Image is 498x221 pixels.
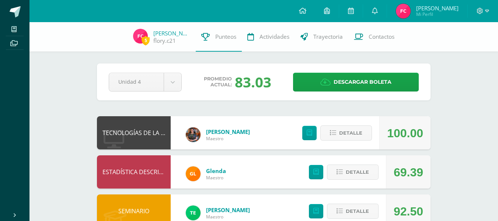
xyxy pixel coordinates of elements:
[327,165,379,180] button: Detalle
[416,4,459,12] span: [PERSON_NAME]
[206,214,250,220] span: Maestro
[133,29,148,44] img: 1d3e6312865d1cd01c6e7c077234e905.png
[142,36,150,45] span: 5
[348,22,400,52] a: Contactos
[334,73,391,91] span: Descargar boleta
[206,167,226,175] a: Glenda
[260,33,289,41] span: Actividades
[153,30,190,37] a: [PERSON_NAME]
[327,204,379,219] button: Detalle
[313,33,343,41] span: Trayectoria
[109,73,181,91] a: Unidad 4
[204,76,232,88] span: Promedio actual:
[206,135,250,142] span: Maestro
[346,204,369,218] span: Detalle
[396,4,411,18] img: 1d3e6312865d1cd01c6e7c077234e905.png
[196,22,242,52] a: Punteos
[215,33,236,41] span: Punteos
[242,22,295,52] a: Actividades
[206,128,250,135] a: [PERSON_NAME]
[346,165,369,179] span: Detalle
[153,37,176,45] a: flory.c21
[186,127,201,142] img: 60a759e8b02ec95d430434cf0c0a55c7.png
[206,175,226,181] span: Maestro
[295,22,348,52] a: Trayectoria
[387,117,423,150] div: 100.00
[293,73,419,91] a: Descargar boleta
[206,206,250,214] a: [PERSON_NAME]
[97,155,171,189] div: ESTADÍSTICA DESCRIPTIVA
[320,125,372,141] button: Detalle
[369,33,394,41] span: Contactos
[186,206,201,220] img: 43d3dab8d13cc64d9a3940a0882a4dc3.png
[339,126,362,140] span: Detalle
[394,156,423,189] div: 69.39
[97,116,171,149] div: TECNOLOGÍAS DE LA INFORMACIÓN Y LA COMUNICACIÓN 5
[118,73,154,90] span: Unidad 4
[416,11,459,17] span: Mi Perfil
[235,72,271,91] div: 83.03
[186,166,201,181] img: 7115e4ef1502d82e30f2a52f7cb22b3f.png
